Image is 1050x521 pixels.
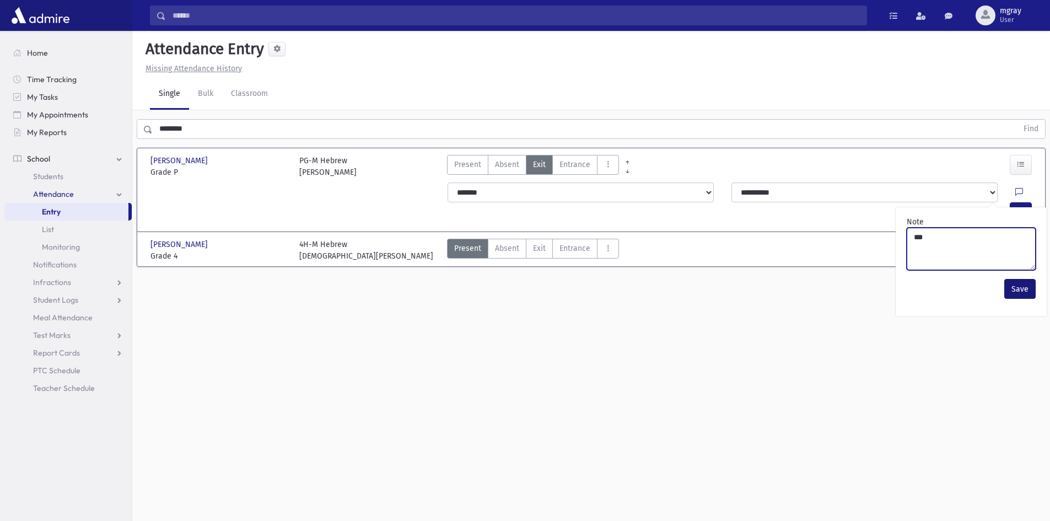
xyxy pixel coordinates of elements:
[4,168,132,185] a: Students
[4,238,132,256] a: Monitoring
[4,344,132,362] a: Report Cards
[4,88,132,106] a: My Tasks
[27,92,58,102] span: My Tasks
[33,366,80,375] span: PTC Schedule
[189,79,222,110] a: Bulk
[533,243,546,254] span: Exit
[33,171,63,181] span: Students
[27,154,50,164] span: School
[559,243,590,254] span: Entrance
[4,106,132,123] a: My Appointments
[1000,7,1021,15] span: mgray
[447,239,619,262] div: AttTypes
[1004,279,1036,299] button: Save
[42,242,80,252] span: Monitoring
[907,216,924,228] label: Note
[27,48,48,58] span: Home
[146,64,242,73] u: Missing Attendance History
[4,185,132,203] a: Attendance
[222,79,277,110] a: Classroom
[33,295,78,305] span: Student Logs
[299,239,433,262] div: 4H-M Hebrew [DEMOGRAPHIC_DATA][PERSON_NAME]
[299,155,357,178] div: PG-M Hebrew [PERSON_NAME]
[4,256,132,273] a: Notifications
[150,239,210,250] span: [PERSON_NAME]
[33,189,74,199] span: Attendance
[1000,15,1021,24] span: User
[4,309,132,326] a: Meal Attendance
[559,159,590,170] span: Entrance
[4,150,132,168] a: School
[4,273,132,291] a: Infractions
[33,277,71,287] span: Infractions
[4,203,128,221] a: Entry
[454,159,481,170] span: Present
[27,127,67,137] span: My Reports
[33,313,93,323] span: Meal Attendance
[447,155,619,178] div: AttTypes
[4,362,132,379] a: PTC Schedule
[150,155,210,166] span: [PERSON_NAME]
[150,79,189,110] a: Single
[150,250,288,262] span: Grade 4
[4,379,132,397] a: Teacher Schedule
[33,383,95,393] span: Teacher Schedule
[42,224,54,234] span: List
[4,44,132,62] a: Home
[4,71,132,88] a: Time Tracking
[495,243,519,254] span: Absent
[4,326,132,344] a: Test Marks
[9,4,72,26] img: AdmirePro
[4,221,132,238] a: List
[33,330,71,340] span: Test Marks
[33,348,80,358] span: Report Cards
[27,74,77,84] span: Time Tracking
[150,166,288,178] span: Grade P
[141,40,264,58] h5: Attendance Entry
[141,64,242,73] a: Missing Attendance History
[533,159,546,170] span: Exit
[4,123,132,141] a: My Reports
[454,243,481,254] span: Present
[42,207,61,217] span: Entry
[27,110,88,120] span: My Appointments
[1017,120,1045,138] button: Find
[495,159,519,170] span: Absent
[4,291,132,309] a: Student Logs
[166,6,866,25] input: Search
[33,260,77,270] span: Notifications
